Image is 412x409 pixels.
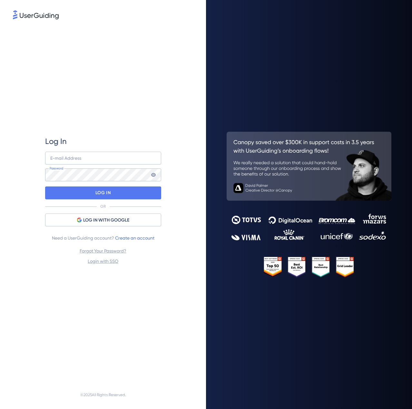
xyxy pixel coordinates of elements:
[80,248,126,253] a: Forgot Your Password?
[231,214,386,240] img: 9302ce2ac39453076f5bc0f2f2ca889b.svg
[45,136,67,147] span: Log In
[95,188,111,198] p: LOG IN
[100,204,106,209] p: OR
[80,391,126,399] span: © 2025 All Rights Reserved.
[227,132,391,201] img: 26c0aa7c25a843aed4baddd2b5e0fa68.svg
[13,10,59,19] img: 8faab4ba6bc7696a72372aa768b0286c.svg
[264,257,354,277] img: 25303e33045975176eb484905ab012ff.svg
[88,259,118,264] a: Login with SSO
[115,235,154,241] a: Create an account
[52,234,154,242] span: Need a UserGuiding account?
[83,216,129,224] span: LOG IN WITH GOOGLE
[45,152,161,165] input: example@company.com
